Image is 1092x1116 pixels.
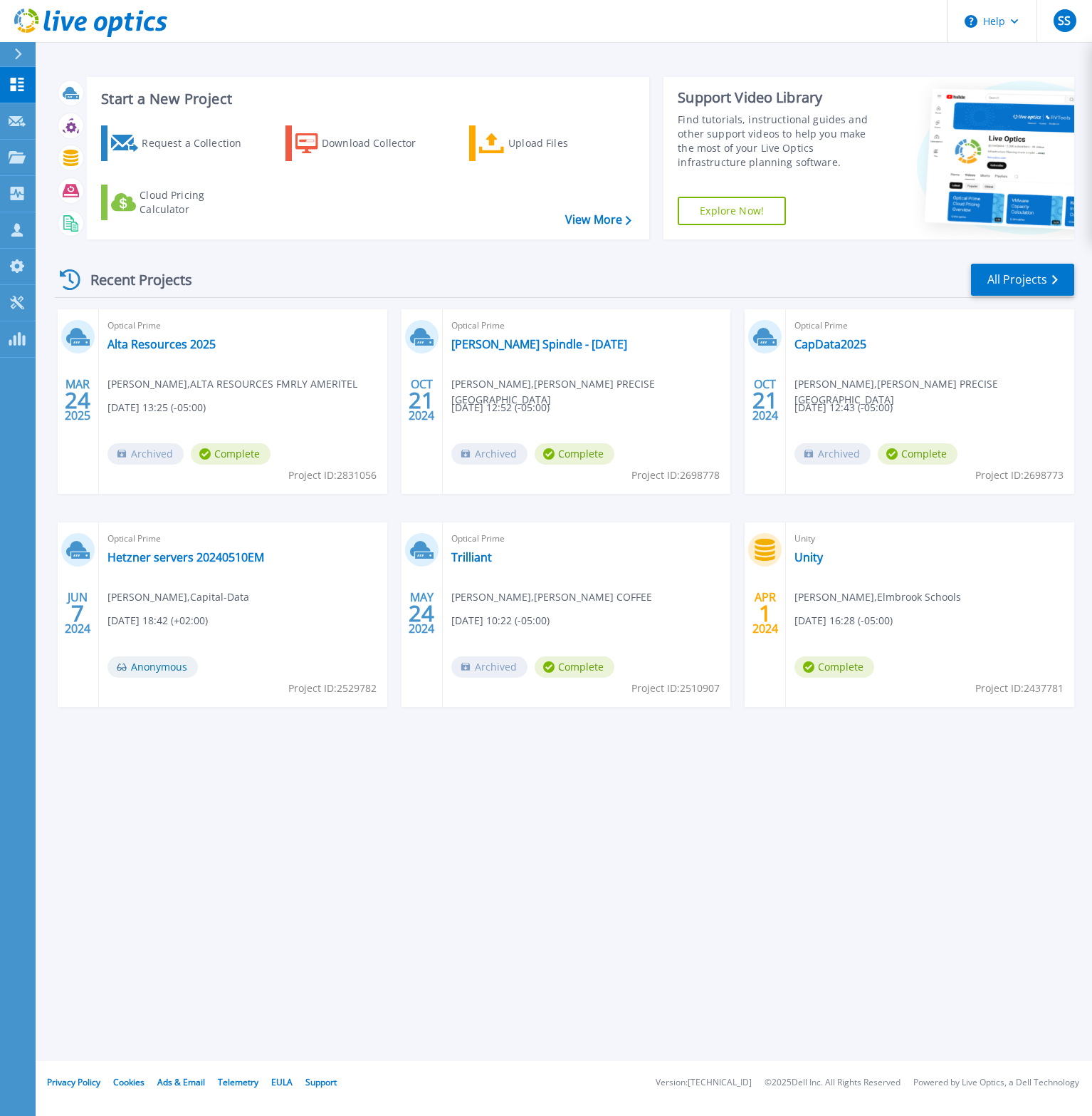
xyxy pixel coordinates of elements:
div: APR 2024 [752,587,779,639]
div: OCT 2024 [408,374,435,426]
a: Request a Collection [101,125,260,161]
span: Project ID: 2831056 [288,467,377,483]
div: MAR 2025 [64,374,91,426]
span: Complete [535,656,614,678]
h3: Start a New Project [101,91,631,107]
span: 21 [752,394,778,406]
div: Upload Files [508,129,622,157]
span: Complete [878,443,957,465]
div: Download Collector [322,129,436,157]
a: All Projects [971,264,1074,296]
span: Optical Prime [107,531,379,547]
span: [DATE] 10:22 (-05:00) [451,613,550,629]
a: Upload Files [469,125,628,161]
a: Support [305,1076,337,1088]
div: MAY 2024 [408,587,435,639]
span: [DATE] 16:28 (-05:00) [794,613,893,629]
span: Project ID: 2437781 [975,681,1064,696]
span: Anonymous [107,656,198,678]
span: Unity [794,531,1066,547]
span: 21 [409,394,434,406]
span: SS [1058,15,1071,26]
a: [PERSON_NAME] Spindle - [DATE] [451,337,627,351]
a: View More [565,213,631,227]
span: 24 [65,394,90,406]
a: Alta Resources 2025 [107,337,216,351]
a: CapData2025 [794,337,866,351]
span: 7 [71,607,84,619]
a: Privacy Policy [47,1076,100,1088]
span: Complete [794,656,874,678]
span: [PERSON_NAME] , Capital-Data [107,589,249,605]
div: Request a Collection [142,129,256,157]
span: Optical Prime [451,531,723,547]
div: Recent Projects [55,262,211,297]
span: Project ID: 2529782 [288,681,377,696]
a: Download Collector [285,125,444,161]
div: Cloud Pricing Calculator [140,188,253,217]
span: Archived [451,443,527,465]
span: Archived [794,443,871,465]
span: Complete [535,443,614,465]
a: EULA [271,1076,293,1088]
span: Archived [107,443,184,465]
li: © 2025 Dell Inc. All Rights Reserved [765,1078,901,1087]
span: 24 [409,607,434,619]
span: [PERSON_NAME] , [PERSON_NAME] PRECISE [GEOGRAPHIC_DATA] [451,376,731,408]
a: Ads & Email [157,1076,205,1088]
span: Project ID: 2698778 [631,467,720,483]
div: Find tutorials, instructional guides and other support videos to help you make the most of your L... [678,113,884,170]
span: [DATE] 12:43 (-05:00) [794,400,893,415]
span: Optical Prime [794,318,1066,334]
a: Trilliant [451,550,492,564]
li: Powered by Live Optics, a Dell Technology [913,1078,1079,1087]
span: 1 [759,607,772,619]
a: Hetzner servers 20240510EM [107,550,264,564]
span: [DATE] 13:25 (-05:00) [107,400,206,415]
span: [DATE] 18:42 (+02:00) [107,613,208,629]
span: Project ID: 2698773 [975,467,1064,483]
div: OCT 2024 [752,374,779,426]
span: [PERSON_NAME] , [PERSON_NAME] COFFEE [451,589,652,605]
div: Support Video Library [678,88,884,107]
span: Complete [191,443,271,465]
span: [DATE] 12:52 (-05:00) [451,400,550,415]
li: Version: [TECHNICAL_ID] [656,1078,752,1087]
a: Unity [794,550,823,564]
span: [PERSON_NAME] , [PERSON_NAME] PRECISE [GEOGRAPHIC_DATA] [794,376,1074,408]
a: Cloud Pricing Calculator [101,185,260,220]
div: JUN 2024 [64,587,91,639]
span: Optical Prime [107,318,379,334]
span: Project ID: 2510907 [631,681,720,696]
a: Explore Now! [678,197,786,225]
span: [PERSON_NAME] , Elmbrook Schools [794,589,961,605]
span: [PERSON_NAME] , ALTA RESOURCES FMRLY AMERITEL [107,376,357,392]
a: Telemetry [218,1076,258,1088]
span: Optical Prime [451,318,723,334]
a: Cookies [113,1076,145,1088]
span: Archived [451,656,527,678]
